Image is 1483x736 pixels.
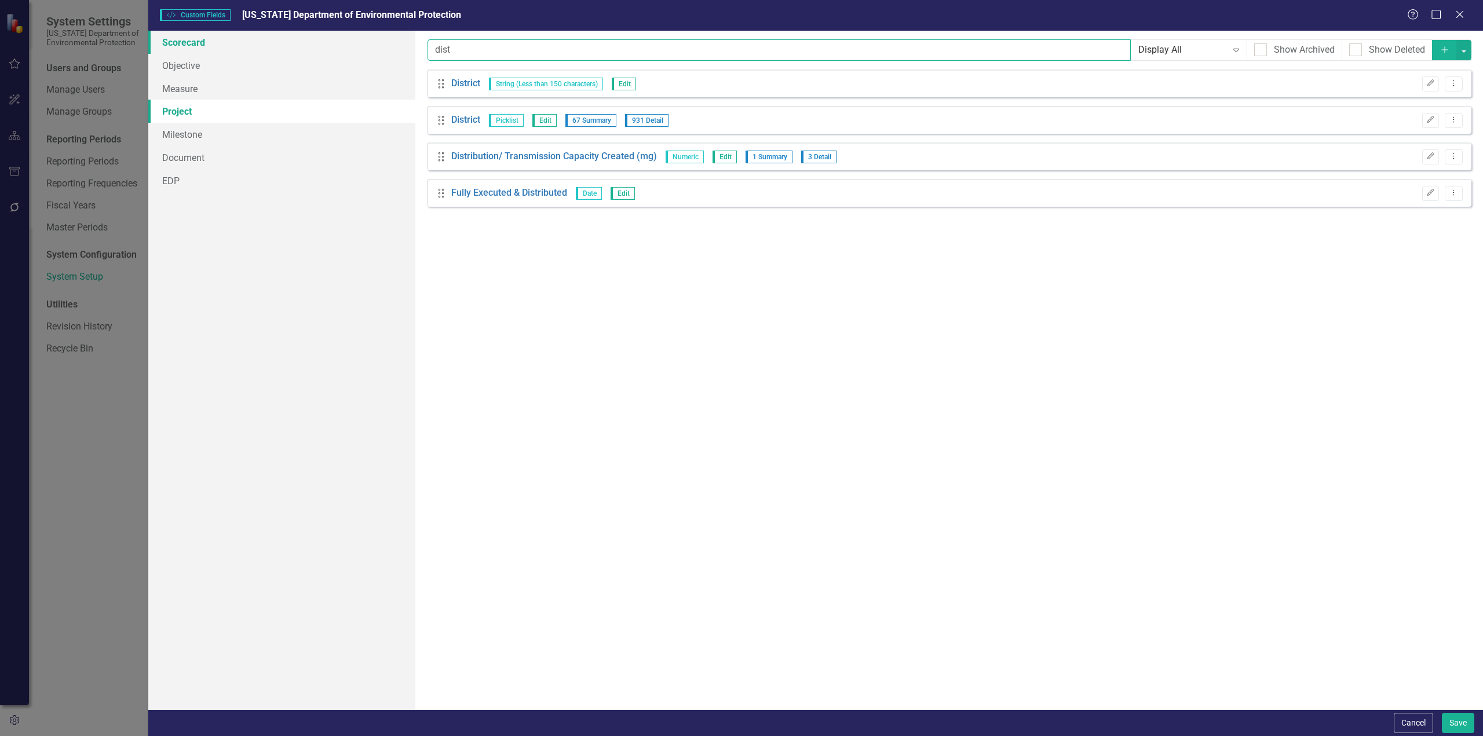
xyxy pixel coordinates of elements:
a: Document [148,146,415,169]
a: District [451,77,480,90]
span: Edit [612,78,636,90]
span: String (Less than 150 characters) [489,78,603,90]
span: Edit [713,151,737,163]
a: Scorecard [148,31,415,54]
span: Custom Fields [160,9,231,21]
a: Measure [148,77,415,100]
button: Save [1442,713,1474,733]
button: Cancel [1394,713,1433,733]
span: Picklist [489,114,524,127]
a: Objective [148,54,415,77]
span: 3 Detail [801,151,837,163]
a: Fully Executed & Distributed [451,186,567,200]
a: Project [148,100,415,123]
a: EDP [148,169,415,192]
span: 931 Detail [625,114,669,127]
div: Show Archived [1274,43,1335,57]
span: Edit [532,114,557,127]
input: Filter... [428,39,1131,61]
span: 1 Summary [746,151,792,163]
a: Milestone [148,123,415,146]
span: [US_STATE] Department of Environmental Protection [242,9,461,20]
a: Distribution/ Transmission Capacity Created (mg) [451,150,657,163]
div: Display All [1138,43,1227,57]
a: District [451,113,480,127]
span: 67 Summary [565,114,616,127]
span: Edit [611,187,635,200]
span: Numeric [666,151,704,163]
div: Show Deleted [1369,43,1425,57]
span: Date [576,187,602,200]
